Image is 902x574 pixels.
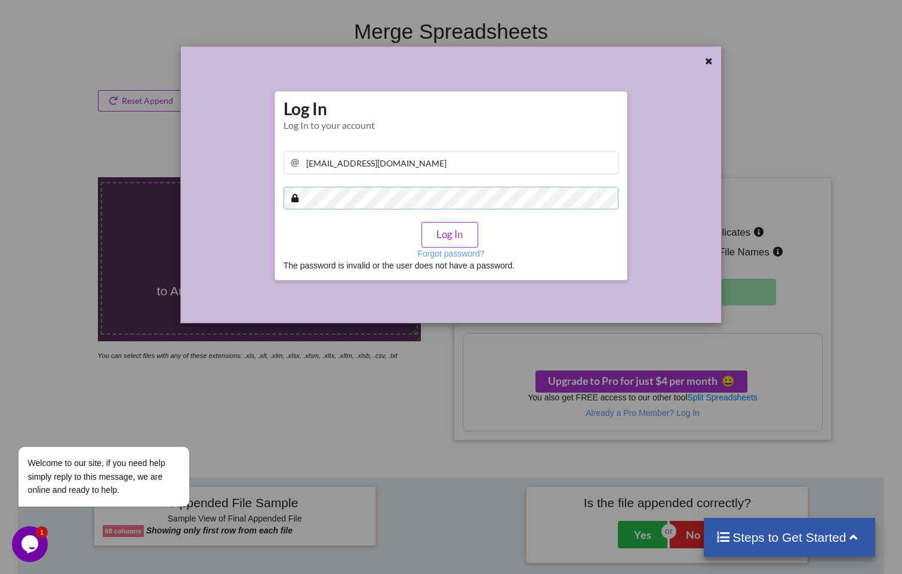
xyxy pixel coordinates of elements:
h1: Log In [284,98,619,131]
div: Log In to your account [284,119,619,131]
p: Forgot password? [417,248,484,260]
input: Your Email [284,152,619,174]
h4: Steps to Get Started [716,530,863,545]
iframe: chat widget [12,526,50,562]
button: Log In [421,222,478,248]
p: The password is invalid or the user does not have a password. [284,260,619,271]
iframe: chat widget [12,339,227,520]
